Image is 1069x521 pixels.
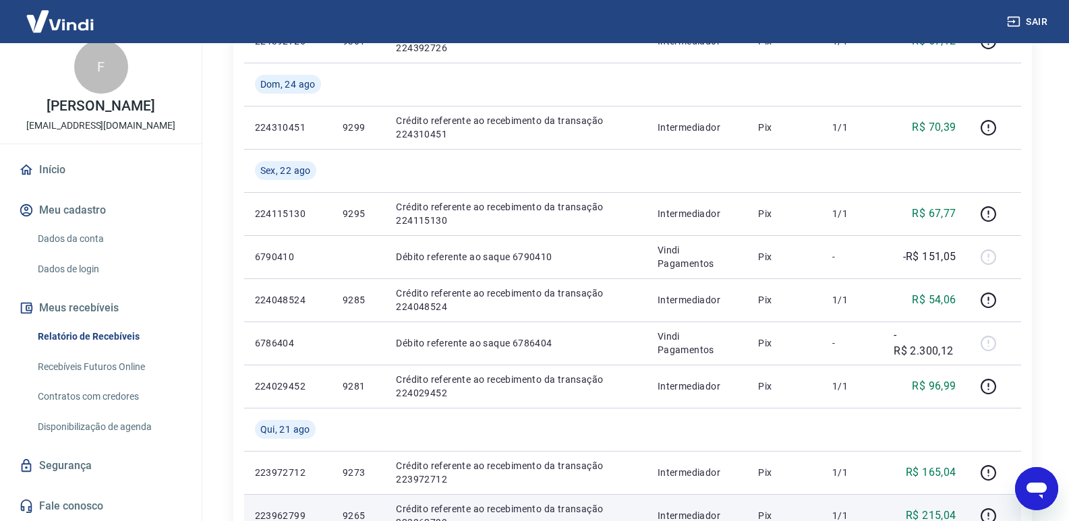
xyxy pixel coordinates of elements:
[16,195,185,225] button: Meu cadastro
[260,423,310,436] span: Qui, 21 ago
[74,40,128,94] div: F
[396,114,636,141] p: Crédito referente ao recebimento da transação 224310451
[396,200,636,227] p: Crédito referente ao recebimento da transação 224115130
[658,330,737,357] p: Vindi Pagamentos
[47,99,154,113] p: [PERSON_NAME]
[255,466,321,479] p: 223972712
[906,464,956,481] p: R$ 165,04
[396,459,636,486] p: Crédito referente ao recebimento da transação 223972712
[758,207,811,220] p: Pix
[255,293,321,307] p: 224048524
[396,373,636,400] p: Crédito referente ao recebimento da transação 224029452
[32,353,185,381] a: Recebíveis Futuros Online
[343,121,374,134] p: 9299
[912,206,956,222] p: R$ 67,77
[832,250,872,264] p: -
[16,155,185,185] a: Início
[658,207,737,220] p: Intermediador
[658,466,737,479] p: Intermediador
[658,243,737,270] p: Vindi Pagamentos
[1015,467,1058,510] iframe: Botão para abrir a janela de mensagens
[255,207,321,220] p: 224115130
[396,336,636,350] p: Débito referente ao saque 6786404
[343,379,374,393] p: 9281
[832,336,872,350] p: -
[758,250,811,264] p: Pix
[832,121,872,134] p: 1/1
[658,379,737,393] p: Intermediador
[16,293,185,323] button: Meus recebíveis
[32,383,185,410] a: Contratos com credores
[396,286,636,313] p: Crédito referente ao recebimento da transação 224048524
[32,225,185,253] a: Dados da conta
[912,119,956,135] p: R$ 70,39
[396,250,636,264] p: Débito referente ao saque 6790410
[758,466,811,479] p: Pix
[260,164,311,177] span: Sex, 22 ago
[758,336,811,350] p: Pix
[255,121,321,134] p: 224310451
[255,336,321,350] p: 6786404
[832,379,872,393] p: 1/1
[658,121,737,134] p: Intermediador
[16,1,104,42] img: Vindi
[832,293,872,307] p: 1/1
[758,293,811,307] p: Pix
[260,78,316,91] span: Dom, 24 ago
[26,119,175,133] p: [EMAIL_ADDRESS][DOMAIN_NAME]
[255,379,321,393] p: 224029452
[16,451,185,481] a: Segurança
[832,207,872,220] p: 1/1
[894,327,956,359] p: -R$ 2.300,12
[758,121,811,134] p: Pix
[912,292,956,308] p: R$ 54,06
[343,466,374,479] p: 9273
[255,250,321,264] p: 6790410
[903,249,956,265] p: -R$ 151,05
[658,293,737,307] p: Intermediador
[32,323,185,350] a: Relatório de Recebíveis
[32,413,185,441] a: Disponibilização de agenda
[912,378,956,394] p: R$ 96,99
[758,379,811,393] p: Pix
[343,207,374,220] p: 9295
[16,491,185,521] a: Fale conosco
[832,466,872,479] p: 1/1
[1004,9,1053,34] button: Sair
[32,255,185,283] a: Dados de login
[343,293,374,307] p: 9285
